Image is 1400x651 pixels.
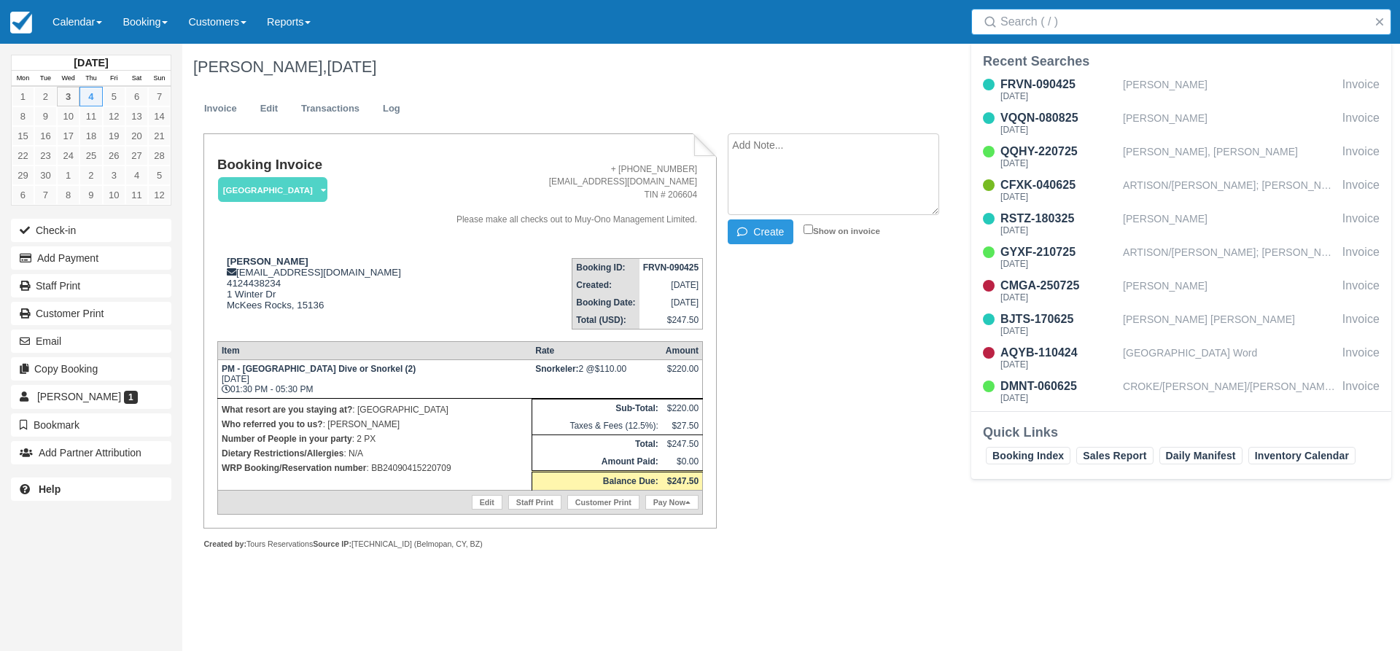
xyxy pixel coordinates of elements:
[217,176,322,203] a: [GEOGRAPHIC_DATA]
[11,441,171,464] button: Add Partner Attribution
[1000,311,1117,328] div: BJTS-170625
[222,405,352,415] strong: What resort are you staying at?
[572,276,639,294] th: Created:
[222,364,416,374] strong: PM - [GEOGRAPHIC_DATA] Dive or Snorkel (2)
[203,539,716,550] div: Tours Reservations [TECHNICAL_ID] (Belmopan, CY, BZ)
[12,146,34,165] a: 22
[11,477,171,501] a: Help
[148,185,171,205] a: 12
[535,364,578,374] strong: Snorkeler
[1342,176,1380,204] div: Invoice
[79,87,102,106] a: 4
[12,106,34,126] a: 8
[532,471,662,490] th: Balance Due:
[1123,311,1337,338] div: [PERSON_NAME] [PERSON_NAME]
[508,495,561,510] a: Staff Print
[1123,76,1337,104] div: [PERSON_NAME]
[10,12,32,34] img: checkfront-main-nav-mini-logo.png
[148,87,171,106] a: 7
[217,359,532,398] td: [DATE] 01:30 PM - 05:30 PM
[728,219,793,244] button: Create
[222,446,528,461] p: : N/A
[1123,210,1337,238] div: [PERSON_NAME]
[1342,277,1380,305] div: Invoice
[804,226,880,235] label: Show on invoice
[639,294,703,311] td: [DATE]
[971,210,1391,238] a: RSTZ-180325[DATE][PERSON_NAME]Invoice
[222,448,343,459] strong: Dietary Restrictions/Allergies
[804,225,813,234] input: Show on invoice
[428,163,698,226] address: + [PHONE_NUMBER] [EMAIL_ADDRESS][DOMAIN_NAME] TIN # 206604 Please make all checks out to Muy-Ono ...
[34,146,57,165] a: 23
[11,413,171,437] button: Bookmark
[125,106,148,126] a: 13
[1000,277,1117,295] div: CMGA-250725
[327,58,376,76] span: [DATE]
[662,434,703,453] td: $247.50
[125,126,148,146] a: 20
[662,453,703,472] td: $0.00
[1000,159,1117,168] div: [DATE]
[11,274,171,297] a: Staff Print
[125,185,148,205] a: 11
[218,177,327,203] em: [GEOGRAPHIC_DATA]
[662,341,703,359] th: Amount
[193,58,1221,76] h1: [PERSON_NAME],
[572,294,639,311] th: Booking Date:
[34,126,57,146] a: 16
[227,256,308,267] strong: [PERSON_NAME]
[57,146,79,165] a: 24
[645,495,699,510] a: Pay Now
[249,95,289,123] a: Edit
[148,165,171,185] a: 5
[125,165,148,185] a: 4
[222,417,528,432] p: : [PERSON_NAME]
[79,106,102,126] a: 11
[971,176,1391,204] a: CFXK-040625[DATE]ARTISON/[PERSON_NAME]; [PERSON_NAME]/[PERSON_NAME]; [PERSON_NAME]/[PERSON_NAME];...
[572,258,639,276] th: Booking ID:
[1123,243,1337,271] div: ARTISON/[PERSON_NAME]; [PERSON_NAME]/[PERSON_NAME]; [PERSON_NAME]/[PERSON_NAME]; [PERSON_NAME]/[P...
[34,87,57,106] a: 2
[1000,360,1117,369] div: [DATE]
[125,71,148,87] th: Sat
[217,157,422,173] h1: Booking Invoice
[222,463,366,473] strong: WRP Booking/Reservation number
[34,106,57,126] a: 9
[222,432,528,446] p: : 2 PX
[1000,76,1117,93] div: FRVN-090425
[148,126,171,146] a: 21
[572,311,639,330] th: Total (USD):
[1000,92,1117,101] div: [DATE]
[57,106,79,126] a: 10
[12,165,34,185] a: 29
[12,185,34,205] a: 6
[1159,447,1242,464] a: Daily Manifest
[971,311,1391,338] a: BJTS-170625[DATE][PERSON_NAME] [PERSON_NAME]Invoice
[1123,143,1337,171] div: [PERSON_NAME], [PERSON_NAME]
[148,71,171,87] th: Sun
[1000,109,1117,127] div: VQQN-080825
[971,344,1391,372] a: AQYB-110424[DATE][GEOGRAPHIC_DATA] WordInvoice
[1342,378,1380,405] div: Invoice
[666,364,699,386] div: $220.00
[1000,143,1117,160] div: QQHY-220725
[567,495,639,510] a: Customer Print
[12,126,34,146] a: 15
[532,417,662,435] td: Taxes & Fees (12.5%):
[103,146,125,165] a: 26
[1342,344,1380,372] div: Invoice
[103,71,125,87] th: Fri
[103,185,125,205] a: 10
[217,341,532,359] th: Item
[971,243,1391,271] a: GYXF-210725[DATE]ARTISON/[PERSON_NAME]; [PERSON_NAME]/[PERSON_NAME]; [PERSON_NAME]/[PERSON_NAME];...
[639,276,703,294] td: [DATE]
[34,185,57,205] a: 7
[103,165,125,185] a: 3
[1000,226,1117,235] div: [DATE]
[203,539,246,548] strong: Created by:
[1000,378,1117,395] div: DMNT-060625
[57,165,79,185] a: 1
[1076,447,1153,464] a: Sales Report
[971,76,1391,104] a: FRVN-090425[DATE][PERSON_NAME]Invoice
[148,106,171,126] a: 14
